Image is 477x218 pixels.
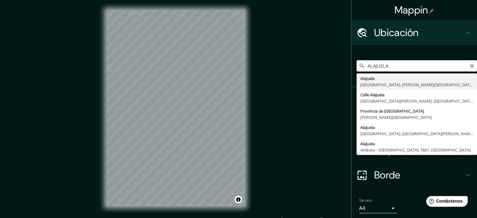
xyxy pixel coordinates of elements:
[352,137,477,162] div: Disposición
[352,87,477,112] div: Patas
[360,98,474,104] font: [GEOGRAPHIC_DATA][PERSON_NAME], [GEOGRAPHIC_DATA]
[360,92,384,98] font: Calle Alajuela
[360,147,471,153] font: Ambato - [GEOGRAPHIC_DATA], 1801, [GEOGRAPHIC_DATA]
[352,112,477,137] div: Estilo
[360,141,375,146] font: Alajuela
[360,82,474,88] font: [GEOGRAPHIC_DATA], [PERSON_NAME][GEOGRAPHIC_DATA]
[429,8,434,13] img: pin-icon.png
[360,108,424,114] font: Provincia de [GEOGRAPHIC_DATA]
[352,20,477,45] div: Ubicación
[374,26,419,39] font: Ubicación
[235,196,242,203] button: Activar o desactivar atribución
[360,125,375,130] font: Alajuela
[469,62,474,68] button: Claro
[360,76,375,81] font: Alajuela
[359,198,372,203] font: Tamaño
[374,168,400,182] font: Borde
[106,10,245,206] canvas: Mapa
[395,3,428,17] font: Mappin
[359,203,397,213] div: A4
[421,194,470,211] iframe: Lanzador de widgets de ayuda
[357,60,477,72] input: Elige tu ciudad o zona
[360,114,432,120] font: [PERSON_NAME][GEOGRAPHIC_DATA]
[359,205,365,211] font: A4
[352,162,477,188] div: Borde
